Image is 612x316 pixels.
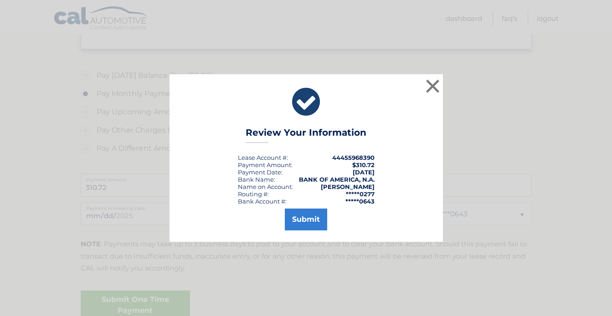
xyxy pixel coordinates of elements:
strong: 44455968390 [332,154,375,161]
h3: Review Your Information [246,127,366,143]
button: Submit [285,209,327,230]
span: Payment Date [238,168,281,176]
div: Payment Amount: [238,161,293,168]
span: [DATE] [353,168,375,176]
strong: BANK OF AMERICA, N.A. [299,176,375,183]
span: $310.72 [352,161,375,168]
button: × [424,77,442,95]
div: Bank Account #: [238,198,287,205]
div: Routing #: [238,190,269,198]
div: Name on Account: [238,183,293,190]
div: Lease Account #: [238,154,288,161]
div: : [238,168,283,176]
div: Bank Name: [238,176,275,183]
strong: [PERSON_NAME] [321,183,375,190]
